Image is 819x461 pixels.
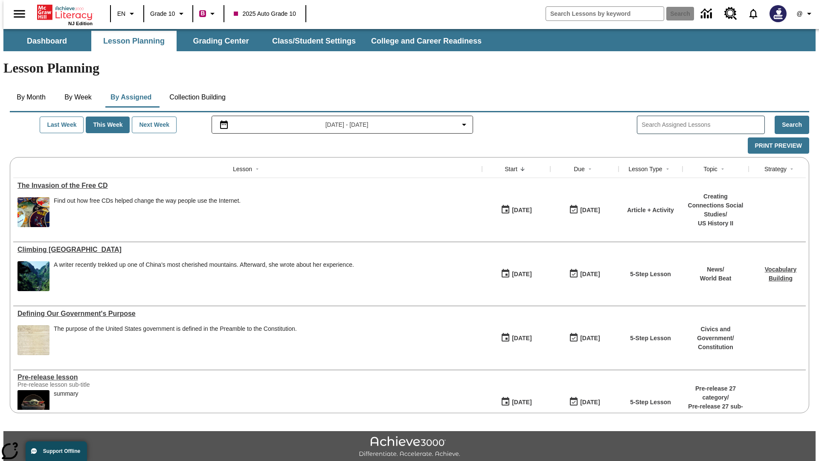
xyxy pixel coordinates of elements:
[117,9,125,18] span: EN
[630,334,671,343] p: 5-Step Lesson
[662,164,673,174] button: Sort
[215,120,470,130] button: Select the date range menu item
[17,390,49,420] img: hero alt text
[17,373,478,381] a: Pre-release lesson, Lessons
[17,182,478,190] div: The Invasion of the Free CD
[17,381,145,388] div: Pre-release lesson sub-title
[566,266,603,282] button: 06/30/26: Last day the lesson can be accessed
[505,165,517,173] div: Start
[574,165,585,173] div: Due
[770,5,787,22] img: Avatar
[17,325,49,355] img: This historic document written in calligraphic script on aged parchment, is the Preamble of the C...
[498,202,534,218] button: 09/01/25: First time the lesson was available
[775,116,809,134] button: Search
[233,165,252,173] div: Lesson
[104,87,158,108] button: By Assigned
[54,325,297,355] div: The purpose of the United States government is defined in the Preamble to the Constitution.
[17,373,478,381] div: Pre-release lesson
[43,448,80,454] span: Support Offline
[717,164,728,174] button: Sort
[178,31,264,51] button: Grading Center
[17,246,478,254] div: Climbing Mount Tai
[196,6,221,21] button: Boost Class color is violet red. Change class color
[17,310,478,318] a: Defining Our Government's Purpose, Lessons
[54,325,297,333] div: The purpose of the United States government is defined in the Preamble to the Constitution.
[787,164,797,174] button: Sort
[200,8,205,19] span: B
[742,3,764,25] a: Notifications
[703,165,717,173] div: Topic
[628,165,662,173] div: Lesson Type
[580,269,600,280] div: [DATE]
[54,197,241,204] div: Find out how free CDs helped change the way people use the Internet.
[265,31,363,51] button: Class/Student Settings
[498,330,534,346] button: 07/01/25: First time the lesson was available
[54,390,78,420] div: summary
[17,197,49,227] img: A pile of compact discs with labels saying they offer free hours of America Online access
[17,261,49,291] img: 6000 stone steps to climb Mount Tai in Chinese countryside
[132,117,177,133] button: Next Week
[498,266,534,282] button: 07/22/25: First time the lesson was available
[580,397,600,408] div: [DATE]
[517,164,528,174] button: Sort
[364,31,488,51] button: College and Career Readiness
[512,205,531,216] div: [DATE]
[7,1,32,26] button: Open side menu
[764,3,792,25] button: Select a new avatar
[37,4,93,21] a: Home
[17,182,478,190] a: The Invasion of the Free CD, Lessons
[91,31,177,51] button: Lesson Planning
[719,2,742,25] a: Resource Center, Will open in new tab
[687,384,744,402] p: Pre-release 27 category /
[796,9,802,18] span: @
[68,21,93,26] span: NJ Edition
[54,197,241,227] div: Find out how free CDs helped change the way people use the Internet.
[696,2,719,26] a: Data Center
[687,402,744,420] p: Pre-release 27 sub-category
[630,270,671,279] p: 5-Step Lesson
[580,205,600,216] div: [DATE]
[4,31,90,51] button: Dashboard
[687,192,744,219] p: Creating Connections Social Studies /
[234,9,296,18] span: 2025 Auto Grade 10
[498,394,534,410] button: 01/22/25: First time the lesson was available
[113,6,141,21] button: Language: EN, Select a language
[512,397,531,408] div: [DATE]
[546,7,664,20] input: search field
[566,330,603,346] button: 03/31/26: Last day the lesson can be accessed
[325,120,369,129] span: [DATE] - [DATE]
[512,269,531,280] div: [DATE]
[627,206,674,215] p: Article + Activity
[459,120,469,130] svg: Collapse Date Range Filter
[630,398,671,407] p: 5-Step Lesson
[17,246,478,254] a: Climbing Mount Tai, Lessons
[687,219,744,228] p: US History II
[700,274,732,283] p: World Beat
[54,261,354,291] div: A writer recently trekked up one of China's most cherished mountains. Afterward, she wrote about ...
[57,87,99,108] button: By Week
[37,3,93,26] div: Home
[585,164,595,174] button: Sort
[748,137,809,154] button: Print Preview
[147,6,190,21] button: Grade: Grade 10, Select a grade
[86,117,130,133] button: This Week
[163,87,232,108] button: Collection Building
[150,9,175,18] span: Grade 10
[687,343,744,352] p: Constitution
[512,333,531,344] div: [DATE]
[765,266,796,282] a: Vocabulary Building
[642,119,764,131] input: Search Assigned Lessons
[17,310,478,318] div: Defining Our Government's Purpose
[580,333,600,344] div: [DATE]
[26,441,87,461] button: Support Offline
[359,436,460,458] img: Achieve3000 Differentiate Accelerate Achieve
[3,60,816,76] h1: Lesson Planning
[54,390,78,397] div: summary
[10,87,52,108] button: By Month
[764,165,787,173] div: Strategy
[700,265,732,274] p: News /
[3,31,489,51] div: SubNavbar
